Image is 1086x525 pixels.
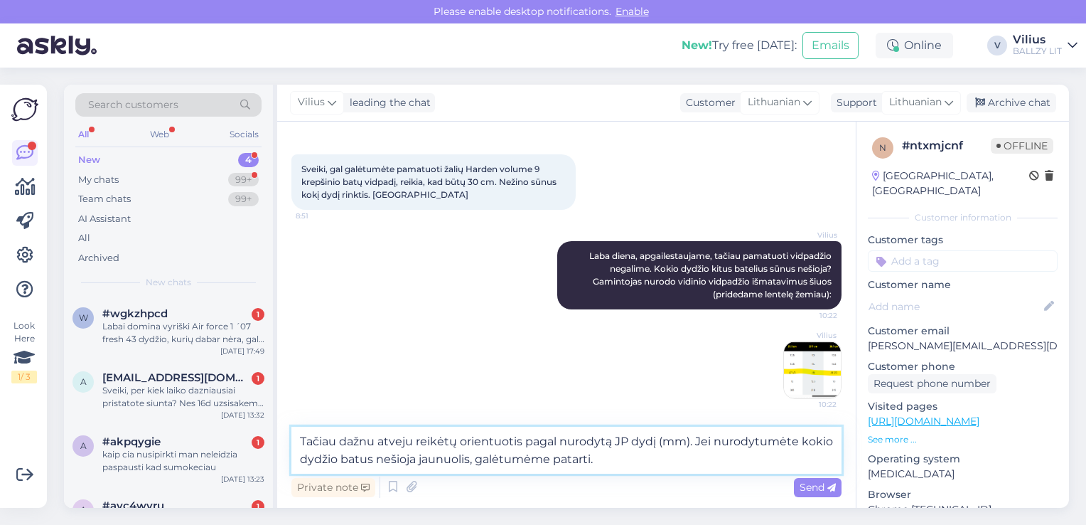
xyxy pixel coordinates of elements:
[75,125,92,144] div: All
[967,93,1056,112] div: Archive chat
[868,502,1058,517] p: Chrome [TECHNICAL_ID]
[147,125,172,144] div: Web
[11,319,37,383] div: Look Here
[1013,46,1062,57] div: BALLZY LIT
[868,415,979,428] a: [URL][DOMAIN_NAME]
[78,153,100,167] div: New
[291,427,842,474] textarea: Tačiau dažnu atveju reikėtų orientuotis pagal nurodytą JP dydį (mm). Jei nurodytumėte kokio dydži...
[868,433,1058,446] p: See more ...
[252,500,264,513] div: 1
[102,448,264,474] div: kaip cia nusipirkti man neleidzia paspausti kad sumokeciau
[831,95,877,110] div: Support
[868,487,1058,502] p: Browser
[784,341,841,398] img: Attachment
[902,137,991,154] div: # ntxmjcnf
[291,478,375,497] div: Private note
[682,38,712,52] b: New!
[228,192,259,206] div: 99+
[889,95,942,110] span: Lithuanian
[991,138,1053,154] span: Offline
[102,320,264,346] div: Labai domina vyriški Air force 1 ´07 fresh 43 dydžio, kurių dabar nėra, gal planuojate jų gauti
[228,173,259,187] div: 99+
[80,504,87,515] span: a
[78,192,131,206] div: Team chats
[78,231,90,245] div: All
[868,359,1058,374] p: Customer phone
[80,376,87,387] span: a
[680,95,736,110] div: Customer
[748,95,800,110] span: Lithuanian
[868,211,1058,224] div: Customer information
[227,125,262,144] div: Socials
[589,250,834,299] span: Laba diena, apgailestaujame, tačiau pamatuoti vidpadžio negalime. Kokio dydžio kitus batelius sūn...
[296,211,349,221] span: 8:51
[78,173,119,187] div: My chats
[868,250,1058,272] input: Add a tag
[783,399,837,410] span: 10:22
[301,164,559,200] span: Sveiki, gal galėtumėte pamatuoti žalių Harden volume 9 krepšinio batų vidpadį, reikia, kad būtų 3...
[79,312,88,323] span: w
[682,37,797,54] div: Try free [DATE]:
[252,372,264,385] div: 1
[80,440,87,451] span: a
[344,95,431,110] div: leading the chat
[238,153,259,167] div: 4
[221,474,264,484] div: [DATE] 13:23
[11,96,38,123] img: Askly Logo
[1013,34,1077,57] a: ViliusBALLZY LIT
[88,97,178,112] span: Search customers
[784,230,837,240] span: Vilius
[868,374,996,393] div: Request phone number
[78,212,131,226] div: AI Assistant
[611,5,653,18] span: Enable
[146,276,191,289] span: New chats
[102,384,264,410] div: Sveiki, per kiek laiko dazniausiai pristatote siunta? Nes 16d uzsisakem batus, bet dar jokio pran...
[11,371,37,383] div: 1 / 3
[802,32,859,59] button: Emails
[102,435,161,448] span: #akpqygie
[298,95,325,110] span: Vilius
[102,371,250,384] span: auriozas@gmail.com
[868,233,1058,248] p: Customer tags
[1013,34,1062,46] div: Vilius
[879,142,886,153] span: n
[868,339,1058,354] p: [PERSON_NAME][EMAIL_ADDRESS][DOMAIN_NAME]
[868,324,1058,339] p: Customer email
[252,308,264,321] div: 1
[78,251,119,265] div: Archived
[252,436,264,449] div: 1
[221,410,264,420] div: [DATE] 13:32
[987,36,1007,55] div: V
[868,467,1058,482] p: [MEDICAL_DATA]
[784,310,837,321] span: 10:22
[102,307,168,320] span: #wgkzhpcd
[868,277,1058,292] p: Customer name
[872,169,1029,198] div: [GEOGRAPHIC_DATA], [GEOGRAPHIC_DATA]
[800,481,836,494] span: Send
[102,499,164,512] span: #ayc4wvru
[783,330,837,341] span: Vilius
[868,452,1058,467] p: Operating system
[869,299,1041,314] input: Add name
[876,33,953,58] div: Online
[868,399,1058,414] p: Visited pages
[220,346,264,356] div: [DATE] 17:49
